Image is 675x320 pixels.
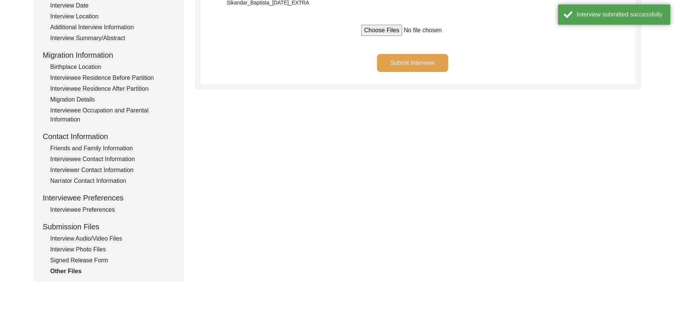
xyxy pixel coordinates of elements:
div: Submission Files [43,221,175,232]
div: Interviewee Residence Before Partition [50,73,175,82]
div: Interview Photo Files [50,245,175,254]
div: Interviewee Occupation and Parental Information [50,106,175,124]
div: Migration Information [43,49,175,61]
div: Signed Release Form [50,256,175,265]
div: Interviewee Residence After Partition [50,84,175,93]
div: Interview Audio/Video Files [50,234,175,243]
div: Interviewee Contact Information [50,155,175,164]
div: Contact Information [43,131,175,142]
div: Interview Location [50,12,175,21]
div: Interviewee Preferences [50,205,175,214]
div: Narrator Contact Information [50,176,175,185]
div: Interviewee Preferences [43,192,175,203]
div: Interview Date [50,1,175,10]
div: Interview Summary/Abstract [50,34,175,43]
div: Additional Interview Information [50,23,175,32]
div: Birthplace Location [50,63,175,72]
div: Interviewer Contact Information [50,166,175,175]
div: Friends and Family Information [50,144,175,153]
div: Interview submitted successfully [577,10,665,19]
div: Other Files [50,267,175,276]
button: Submit Interview [377,54,448,72]
div: Migration Details [50,95,175,104]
